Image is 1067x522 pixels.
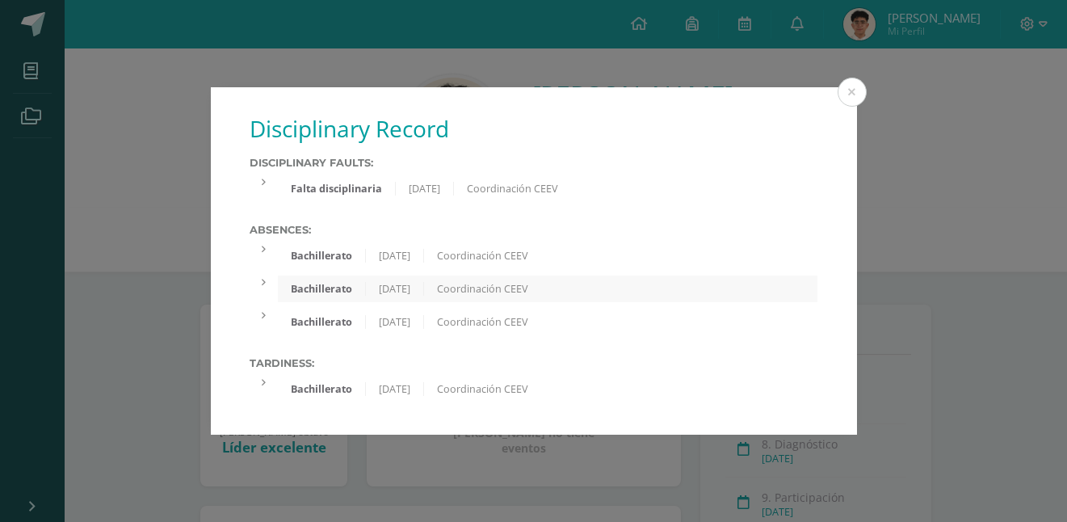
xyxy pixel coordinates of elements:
[278,282,366,296] div: Bachillerato
[250,357,818,369] label: Tardiness:
[366,282,424,296] div: [DATE]
[366,315,424,329] div: [DATE]
[278,315,366,329] div: Bachillerato
[278,182,396,196] div: Falta disciplinaria
[424,315,541,329] div: Coordinación CEEV
[838,78,867,107] button: Close (Esc)
[250,157,818,169] label: Disciplinary faults:
[454,182,571,196] div: Coordinación CEEV
[396,182,454,196] div: [DATE]
[366,249,424,263] div: [DATE]
[424,282,541,296] div: Coordinación CEEV
[278,382,366,396] div: Bachillerato
[250,224,818,236] label: Absences:
[424,249,541,263] div: Coordinación CEEV
[278,249,366,263] div: Bachillerato
[250,113,818,144] h1: Disciplinary Record
[366,382,424,396] div: [DATE]
[424,382,541,396] div: Coordinación CEEV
